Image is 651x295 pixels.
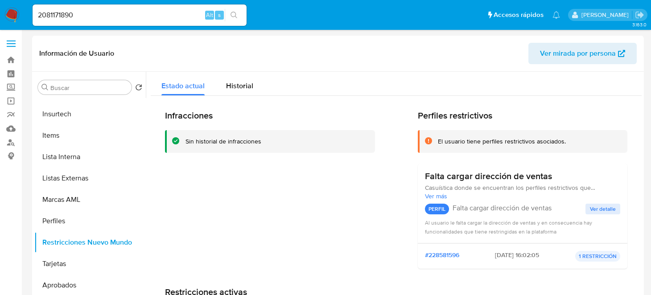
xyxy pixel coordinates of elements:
[206,11,213,19] span: Alt
[581,11,632,19] p: brenda.morenoreyes@mercadolibre.com.mx
[34,125,146,146] button: Items
[218,11,221,19] span: s
[33,9,247,21] input: Buscar usuario o caso...
[635,10,644,20] a: Salir
[34,253,146,275] button: Tarjetas
[494,10,544,20] span: Accesos rápidos
[225,9,243,21] button: search-icon
[552,11,560,19] a: Notificaciones
[540,43,616,64] span: Ver mirada por persona
[34,232,146,253] button: Restricciones Nuevo Mundo
[34,189,146,210] button: Marcas AML
[50,84,128,92] input: Buscar
[528,43,637,64] button: Ver mirada por persona
[34,103,146,125] button: Insurtech
[39,49,114,58] h1: Información de Usuario
[135,84,142,94] button: Volver al orden por defecto
[34,146,146,168] button: Lista Interna
[34,210,146,232] button: Perfiles
[41,84,49,91] button: Buscar
[34,168,146,189] button: Listas Externas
